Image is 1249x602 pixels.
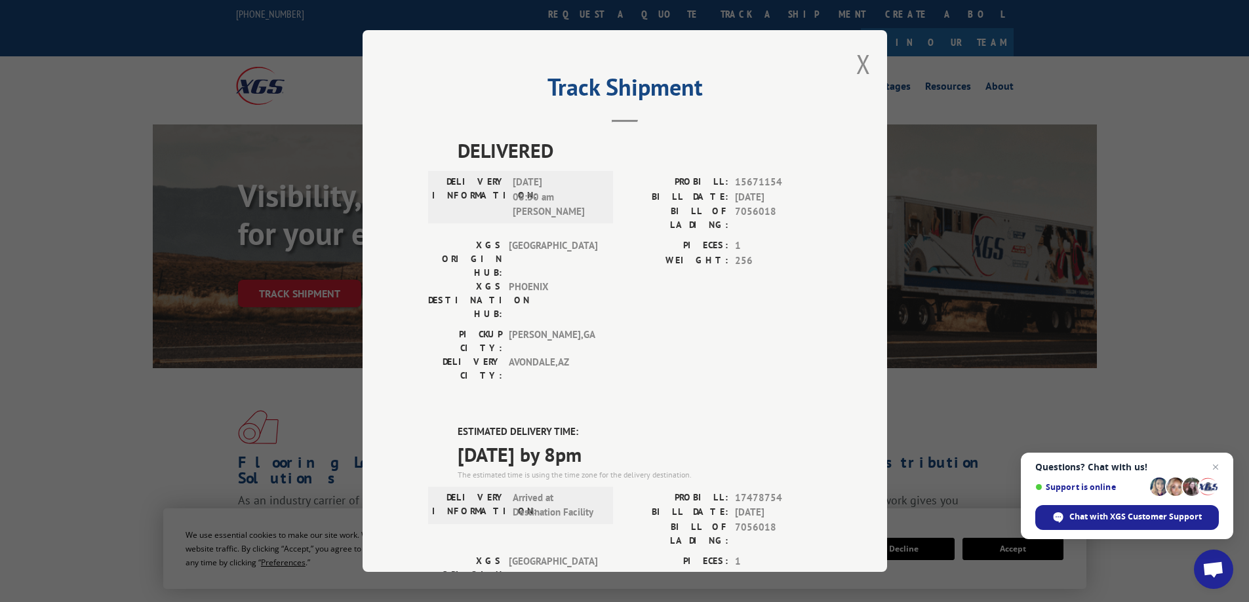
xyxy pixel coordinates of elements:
div: Chat with XGS Customer Support [1035,505,1219,530]
span: 1 [735,238,822,254]
span: PHOENIX [509,280,597,321]
label: PROBILL: [625,491,728,506]
span: Chat with XGS Customer Support [1069,511,1202,523]
span: 256 [735,254,822,269]
button: Close modal [856,47,871,81]
label: PIECES: [625,554,728,569]
label: PROBILL: [625,175,728,190]
label: DELIVERY INFORMATION: [432,491,506,520]
span: Arrived at Destination Facility [513,491,601,520]
span: [GEOGRAPHIC_DATA] [509,238,597,280]
label: BILL DATE: [625,505,728,520]
h2: Track Shipment [428,78,822,103]
label: BILL OF LADING: [625,204,728,232]
span: [DATE] [735,505,822,520]
label: PIECES: [625,238,728,254]
label: BILL OF LADING: [625,520,728,548]
div: The estimated time is using the time zone for the delivery destination. [458,469,822,481]
span: [DATE] 08:30 am [PERSON_NAME] [513,175,601,219]
label: ESTIMATED DELIVERY TIME: [458,424,822,440]
label: PICKUP CITY: [428,328,502,355]
span: [PERSON_NAME] , GA [509,328,597,355]
span: 328 [735,569,822,584]
span: DELIVERED [458,136,822,165]
span: Questions? Chat with us! [1035,462,1219,472]
label: XGS ORIGIN HUB: [428,554,502,595]
span: AVONDALE , AZ [509,355,597,383]
span: 7056018 [735,520,822,548]
span: 1 [735,554,822,569]
span: 17478754 [735,491,822,506]
span: [DATE] [735,190,822,205]
span: Support is online [1035,482,1145,492]
span: [DATE] by 8pm [458,440,822,469]
span: [GEOGRAPHIC_DATA] [509,554,597,595]
span: Close chat [1208,459,1223,475]
label: BILL DATE: [625,190,728,205]
span: 7056018 [735,204,822,232]
div: Open chat [1194,550,1233,589]
label: DELIVERY INFORMATION: [432,175,506,219]
label: XGS DESTINATION HUB: [428,280,502,321]
span: 15671154 [735,175,822,190]
label: WEIGHT: [625,569,728,584]
label: DELIVERY CITY: [428,355,502,383]
label: XGS ORIGIN HUB: [428,238,502,280]
label: WEIGHT: [625,254,728,269]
